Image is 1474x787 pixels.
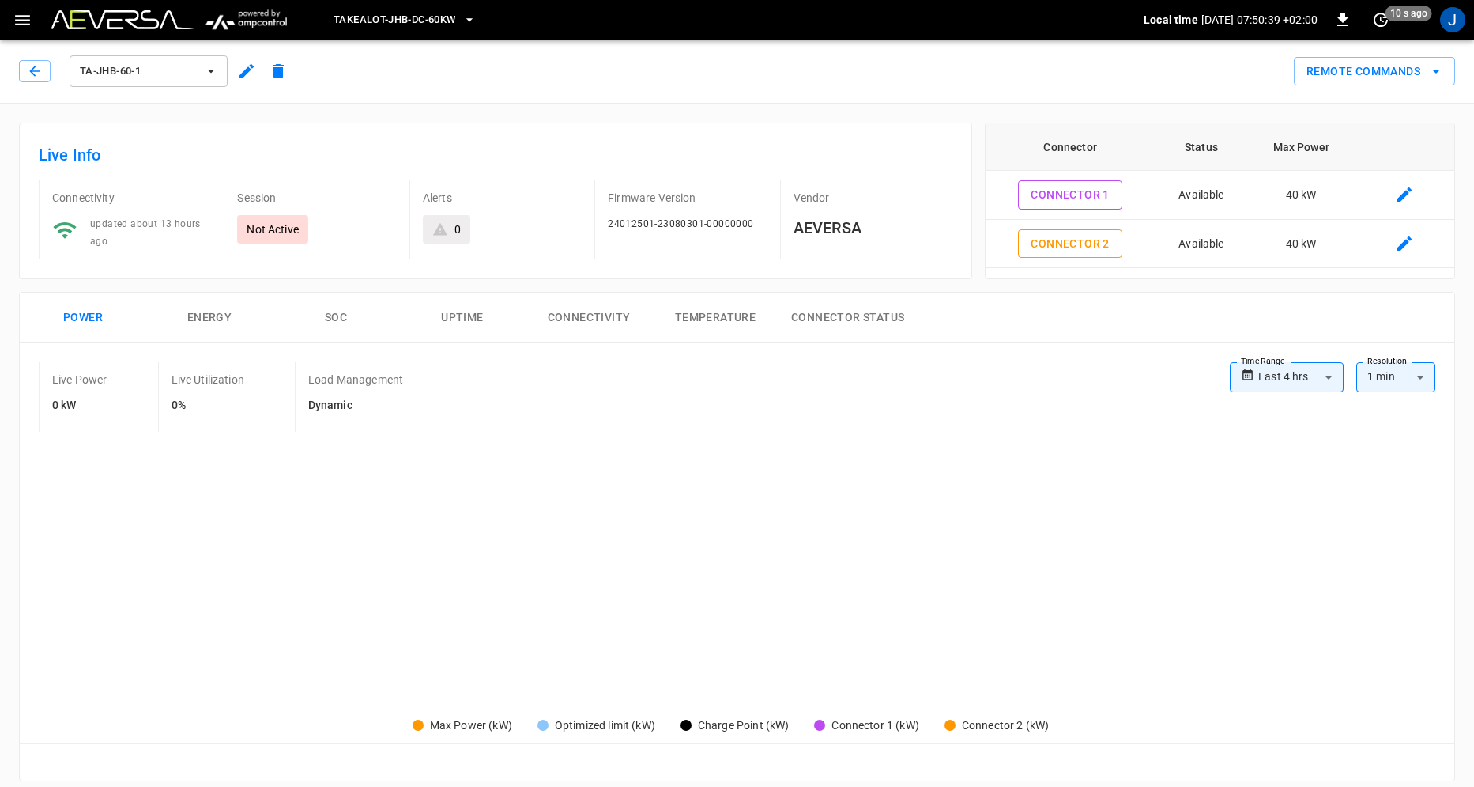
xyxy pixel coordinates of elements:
[1367,355,1407,368] label: Resolution
[1155,220,1247,269] td: Available
[308,397,403,414] h6: Dynamic
[1018,180,1122,210] button: Connector 1
[555,717,655,734] div: Optimized limit (kW)
[308,372,403,388] p: Load Management
[526,293,652,343] button: Connectivity
[430,717,512,734] div: Max Power (kW)
[1440,7,1465,32] div: profile-icon
[778,293,917,343] button: Connector Status
[1294,57,1455,86] div: remote commands options
[146,293,273,343] button: Energy
[1385,6,1432,21] span: 10 s ago
[1241,355,1285,368] label: Time Range
[1247,123,1355,171] th: Max Power
[1155,171,1247,220] td: Available
[962,717,1049,734] div: Connector 2 (kW)
[986,123,1155,171] th: Connector
[794,215,952,240] h6: AEVERSA
[608,190,767,206] p: Firmware Version
[20,293,146,343] button: Power
[1356,362,1435,392] div: 1 min
[90,218,201,247] span: updated about 13 hours ago
[1294,57,1455,86] button: Remote Commands
[172,397,244,414] h6: 0%
[1155,123,1247,171] th: Status
[247,221,299,237] p: Not Active
[399,293,526,343] button: Uptime
[986,123,1454,268] table: connector table
[454,221,461,237] div: 0
[200,5,292,35] img: ampcontrol.io logo
[1201,12,1318,28] p: [DATE] 07:50:39 +02:00
[1258,362,1344,392] div: Last 4 hrs
[1368,7,1393,32] button: set refresh interval
[273,293,399,343] button: SOC
[1247,220,1355,269] td: 40 kW
[1144,12,1198,28] p: Local time
[334,11,455,29] span: TAKEALOT-JHB-DC-60kW
[423,190,582,206] p: Alerts
[52,397,107,414] h6: 0 kW
[51,10,194,29] img: Customer Logo
[608,218,753,229] span: 24012501-23080301-00000000
[80,62,197,81] span: TA-JHB-60-1
[70,55,228,87] button: TA-JHB-60-1
[172,372,244,388] p: Live Utilization
[237,190,396,206] p: Session
[1018,229,1122,259] button: Connector 2
[52,190,211,206] p: Connectivity
[39,142,952,168] h6: Live Info
[52,372,107,388] p: Live Power
[1247,171,1355,220] td: 40 kW
[327,5,482,36] button: TAKEALOT-JHB-DC-60kW
[652,293,778,343] button: Temperature
[831,717,918,734] div: Connector 1 (kW)
[698,717,790,734] div: Charge Point (kW)
[794,190,952,206] p: Vendor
